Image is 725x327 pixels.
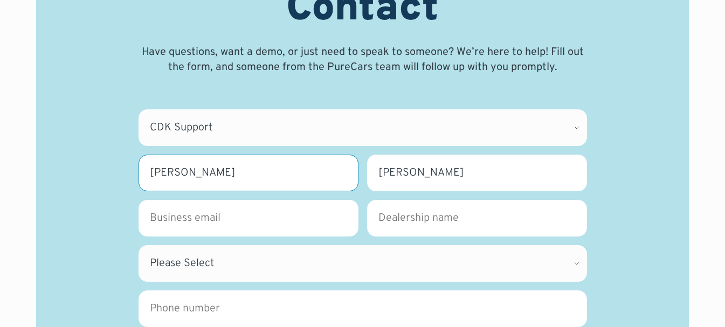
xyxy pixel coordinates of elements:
[139,200,358,236] input: Business email
[139,45,587,75] p: Have questions, want a demo, or just need to speak to someone? We’re here to help! Fill out the f...
[139,155,358,191] input: First name
[367,200,587,236] input: Dealership name
[367,155,587,191] input: Last name
[139,290,587,327] input: Phone number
